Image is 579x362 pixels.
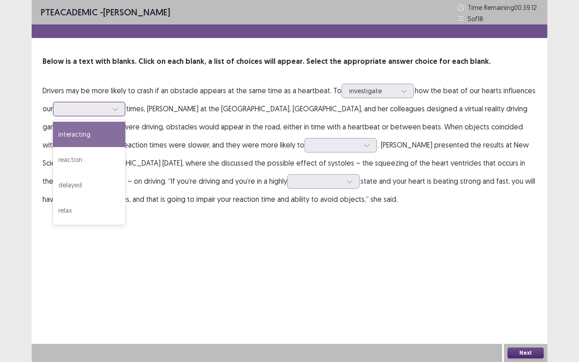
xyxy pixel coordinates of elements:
[349,84,396,98] div: investigate
[43,56,536,67] p: Below is a text with blanks. Click on each blank, a list of choices will appear. Select the appro...
[508,348,544,358] button: Next
[468,14,483,24] p: 5 of 18
[53,198,125,223] div: relax
[53,172,125,198] div: delayed
[43,81,536,208] p: Drivers may be more likely to crash if an obstacle appears at the same time as a heartbeat. To ho...
[41,6,98,18] span: PTE academic
[468,3,538,12] p: Time Remaining 00 : 39 : 12
[41,5,170,19] p: - [PERSON_NAME]
[53,122,125,147] div: interacting
[53,147,125,172] div: reaction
